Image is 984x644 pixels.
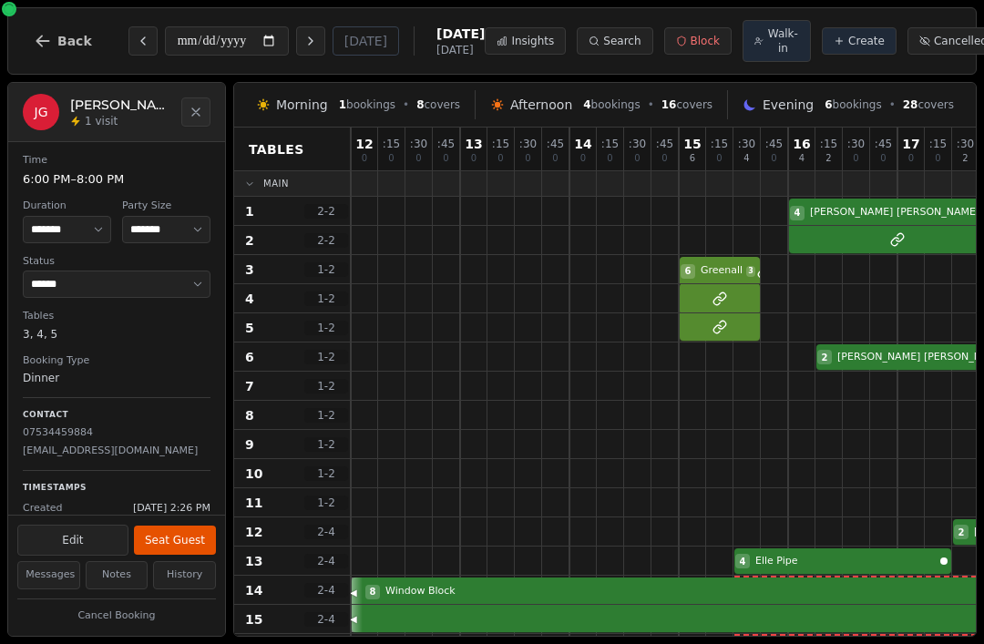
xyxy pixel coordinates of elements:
[245,377,254,395] span: 7
[23,153,210,169] dt: Time
[245,348,254,366] span: 6
[304,408,348,423] span: 1 - 2
[929,138,947,149] span: : 15
[249,140,304,158] span: Tables
[245,319,254,337] span: 5
[276,96,328,114] span: Morning
[304,496,348,510] span: 1 - 2
[683,138,701,150] span: 15
[245,494,262,512] span: 11
[848,34,885,48] span: Create
[825,97,881,112] span: bookings
[57,35,92,47] span: Back
[304,321,348,335] span: 1 - 2
[691,34,720,48] span: Block
[23,170,210,189] dd: 6:00 PM – 8:00 PM
[763,96,814,114] span: Evening
[436,43,485,57] span: [DATE]
[403,97,409,112] span: •
[245,465,262,483] span: 10
[822,27,897,55] button: Create
[583,97,640,112] span: bookings
[23,425,210,441] p: 07534459884
[304,291,348,306] span: 1 - 2
[383,138,400,149] span: : 15
[304,583,348,598] span: 2 - 4
[743,154,749,163] span: 4
[245,610,262,629] span: 15
[664,27,732,55] button: Block
[153,561,216,589] button: History
[583,98,590,111] span: 4
[17,561,80,589] button: Messages
[825,154,831,163] span: 2
[716,154,722,163] span: 0
[958,526,965,539] span: 2
[492,138,509,149] span: : 15
[771,154,776,163] span: 0
[245,435,254,454] span: 9
[416,97,460,112] span: covers
[437,138,455,149] span: : 45
[128,26,158,56] button: Previous day
[133,501,210,516] span: [DATE] 2:26 PM
[957,138,974,149] span: : 30
[511,34,554,48] span: Insights
[17,525,128,556] button: Edit
[574,138,591,150] span: 14
[580,154,586,163] span: 0
[465,138,482,150] span: 13
[304,554,348,568] span: 2 - 4
[333,26,399,56] button: [DATE]
[743,20,811,62] button: Walk-in
[661,154,667,163] span: 0
[746,266,755,277] span: 3
[794,206,801,220] span: 4
[547,138,564,149] span: : 45
[23,501,63,516] span: Created
[388,154,394,163] span: 0
[847,138,865,149] span: : 30
[245,231,254,250] span: 2
[648,97,654,112] span: •
[181,97,210,127] button: Close
[738,138,755,149] span: : 30
[903,97,954,112] span: covers
[245,581,262,599] span: 14
[304,379,348,394] span: 1 - 2
[415,154,421,163] span: 0
[23,309,210,324] dt: Tables
[304,350,348,364] span: 1 - 2
[755,554,937,569] span: Elle Pipe
[134,526,216,555] button: Seat Guest
[935,154,940,163] span: 0
[510,96,572,114] span: Afternoon
[23,482,210,495] p: Timestamps
[304,612,348,627] span: 2 - 4
[908,154,914,163] span: 0
[601,138,619,149] span: : 15
[70,96,170,114] h2: [PERSON_NAME] Green
[607,154,612,163] span: 0
[245,523,262,541] span: 12
[370,585,376,598] span: 8
[552,154,558,163] span: 0
[525,154,530,163] span: 0
[296,26,325,56] button: Next day
[85,114,118,128] span: 1 visit
[304,262,348,277] span: 1 - 2
[263,177,289,190] span: Main
[810,205,979,220] span: [PERSON_NAME] [PERSON_NAME]
[304,466,348,481] span: 1 - 2
[23,254,210,270] dt: Status
[304,233,348,248] span: 2 - 2
[656,138,673,149] span: : 45
[903,98,918,111] span: 28
[799,154,805,163] span: 4
[23,94,59,130] div: JG
[485,27,566,55] button: Insights
[410,138,427,149] span: : 30
[577,27,652,55] button: Search
[245,202,254,220] span: 1
[880,154,886,163] span: 0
